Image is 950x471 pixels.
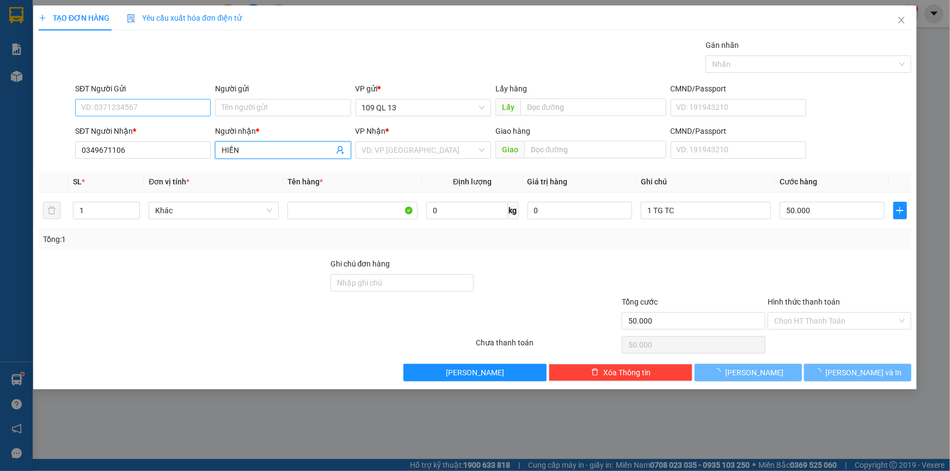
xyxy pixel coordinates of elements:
span: kg [508,202,519,219]
span: [PERSON_NAME] [725,367,783,379]
span: delete [591,368,599,377]
div: CMND/Passport [671,125,806,137]
button: plus [893,202,907,219]
input: Ghi Chú [641,202,771,219]
span: plus [39,14,46,22]
span: loading [713,368,725,376]
th: Ghi chú [636,171,775,193]
span: Lấy [495,98,520,116]
span: [PERSON_NAME] và In [826,367,902,379]
span: Lấy hàng [495,84,527,93]
span: phone [63,40,71,48]
button: delete [43,202,60,219]
label: Gán nhãn [706,41,739,49]
button: Close [886,5,917,36]
input: 0 [528,202,633,219]
b: GỬI : 109 QL 13 [5,68,110,86]
span: Giá trị hàng [528,177,568,186]
span: Tên hàng [287,177,323,186]
span: VP Nhận [356,127,386,135]
span: user-add [336,146,345,154]
li: 01 [PERSON_NAME] [5,24,207,38]
span: 109 QL 13 [362,100,485,116]
b: [PERSON_NAME] [63,7,154,21]
span: Định lượng [453,177,492,186]
span: Giao [495,141,524,158]
span: Cước hàng [780,177,817,186]
input: Dọc đường [524,141,666,158]
div: Người nhận [215,125,351,137]
span: plus [894,206,906,215]
img: logo.jpg [5,5,59,59]
span: Xóa Thông tin [603,367,651,379]
div: VP gửi [356,83,491,95]
span: loading [814,368,826,376]
label: Hình thức thanh toán [768,298,840,306]
button: deleteXóa Thông tin [549,364,692,381]
span: SL [73,177,82,186]
span: Giao hàng [495,127,530,135]
span: [PERSON_NAME] [446,367,504,379]
span: Tổng cước [622,298,658,306]
div: CMND/Passport [671,83,806,95]
li: 02523854854 [5,38,207,51]
button: [PERSON_NAME] và In [804,364,911,381]
div: Người gửi [215,83,351,95]
button: [PERSON_NAME] [403,364,547,381]
button: [PERSON_NAME] [695,364,802,381]
span: TẠO ĐƠN HÀNG [39,14,109,22]
input: Ghi chú đơn hàng [330,274,474,292]
span: environment [63,26,71,35]
input: VD: Bàn, Ghế [287,202,418,219]
input: Dọc đường [520,98,666,116]
div: Chưa thanh toán [475,337,621,356]
div: SĐT Người Nhận [75,125,211,137]
img: icon [127,14,136,23]
span: close [897,16,906,24]
label: Ghi chú đơn hàng [330,259,390,268]
div: Tổng: 1 [43,233,367,245]
span: Đơn vị tính [149,177,189,186]
div: SĐT Người Gửi [75,83,211,95]
span: Khác [155,202,272,219]
span: Yêu cầu xuất hóa đơn điện tử [127,14,242,22]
